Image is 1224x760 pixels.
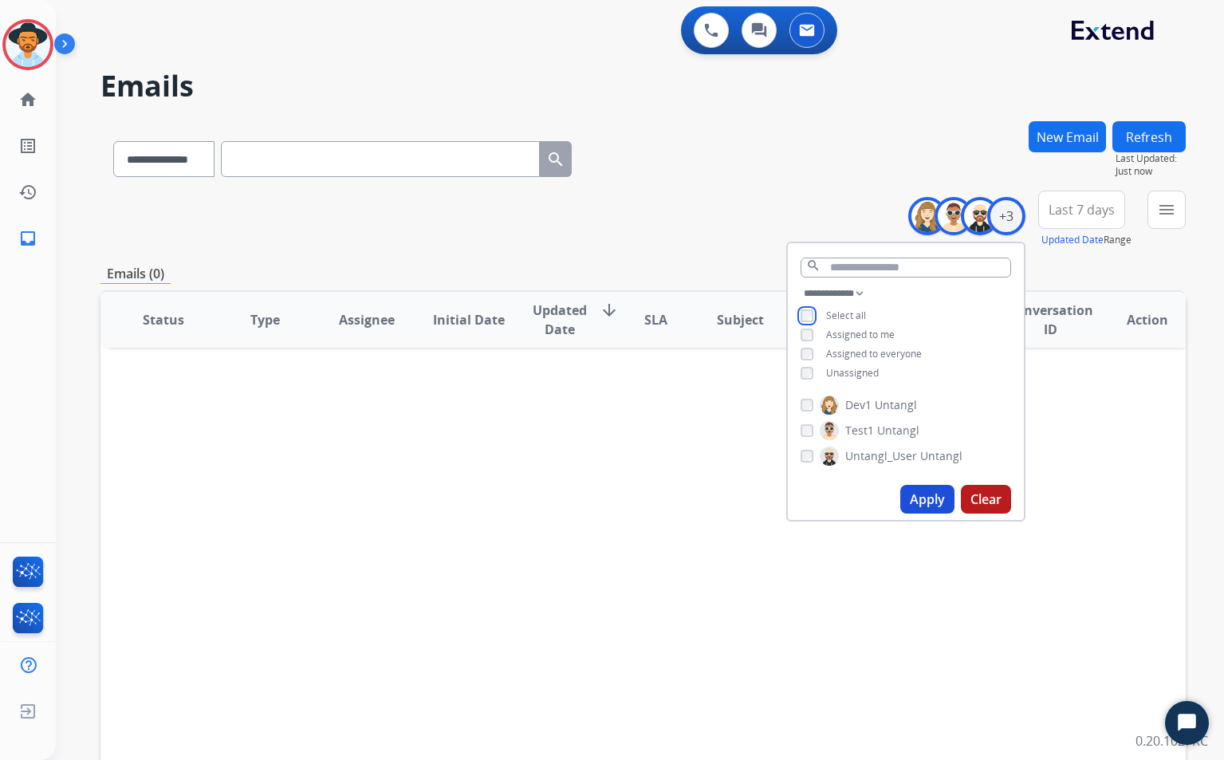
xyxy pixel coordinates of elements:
span: Last 7 days [1049,207,1115,213]
span: Range [1041,233,1132,246]
span: Untangl [920,448,962,464]
span: Test1 [845,423,874,439]
span: Last Updated: [1116,152,1186,165]
svg: Open Chat [1176,712,1198,734]
span: Select all [826,309,866,322]
button: Apply [900,485,954,514]
mat-icon: home [18,90,37,109]
span: Unassigned [826,366,879,380]
button: Updated Date [1041,234,1104,246]
span: SLA [644,310,667,329]
span: Updated Date [533,301,587,339]
span: Untangl_User [845,448,917,464]
mat-icon: history [18,183,37,202]
span: Untangl [875,397,917,413]
img: avatar [6,22,50,67]
mat-icon: search [806,258,821,273]
p: 0.20.1027RC [1135,731,1208,750]
mat-icon: list_alt [18,136,37,156]
mat-icon: menu [1157,200,1176,219]
p: Emails (0) [100,264,171,284]
span: Initial Date [433,310,505,329]
button: Clear [961,485,1011,514]
h2: Emails [100,70,1186,102]
span: Assigned to everyone [826,347,922,360]
button: Last 7 days [1038,191,1125,229]
div: +3 [987,197,1025,235]
button: Refresh [1112,121,1186,152]
th: Action [1084,292,1186,348]
mat-icon: arrow_downward [600,301,619,320]
mat-icon: inbox [18,229,37,248]
span: Subject [717,310,764,329]
span: Dev1 [845,397,872,413]
span: Assigned to me [826,328,895,341]
span: Just now [1116,165,1186,178]
span: Untangl [877,423,919,439]
button: New Email [1029,121,1106,152]
span: Conversation ID [1008,301,1093,339]
button: Start Chat [1165,701,1209,745]
span: Assignee [339,310,395,329]
span: Type [250,310,280,329]
span: Status [143,310,184,329]
mat-icon: search [546,150,565,169]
